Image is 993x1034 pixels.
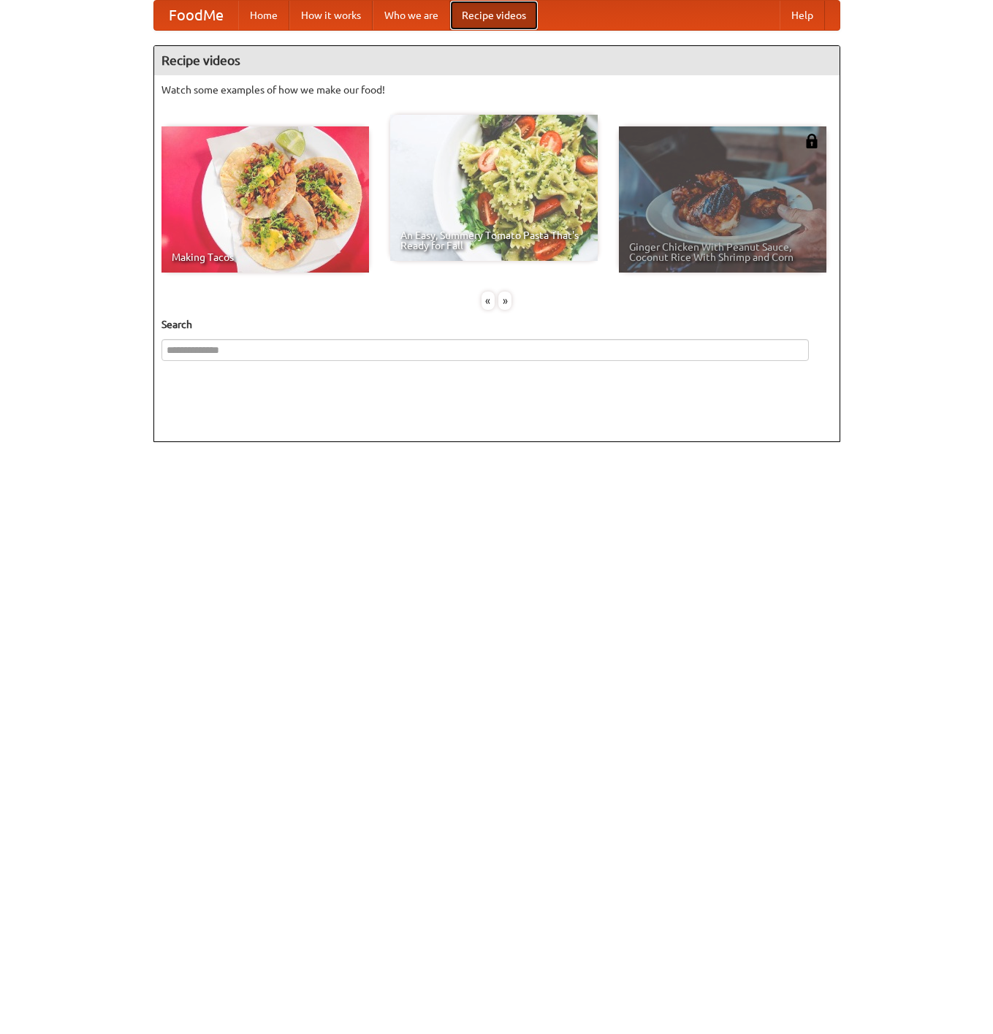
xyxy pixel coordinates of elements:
a: An Easy, Summery Tomato Pasta That's Ready for Fall [390,115,598,261]
p: Watch some examples of how we make our food! [161,83,832,97]
h5: Search [161,317,832,332]
div: « [482,292,495,310]
a: Who we are [373,1,450,30]
span: An Easy, Summery Tomato Pasta That's Ready for Fall [400,230,587,251]
a: Home [238,1,289,30]
a: Recipe videos [450,1,538,30]
span: Making Tacos [172,252,359,262]
div: » [498,292,511,310]
a: How it works [289,1,373,30]
a: Making Tacos [161,126,369,273]
a: FoodMe [154,1,238,30]
img: 483408.png [804,134,819,148]
h4: Recipe videos [154,46,840,75]
a: Help [780,1,825,30]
